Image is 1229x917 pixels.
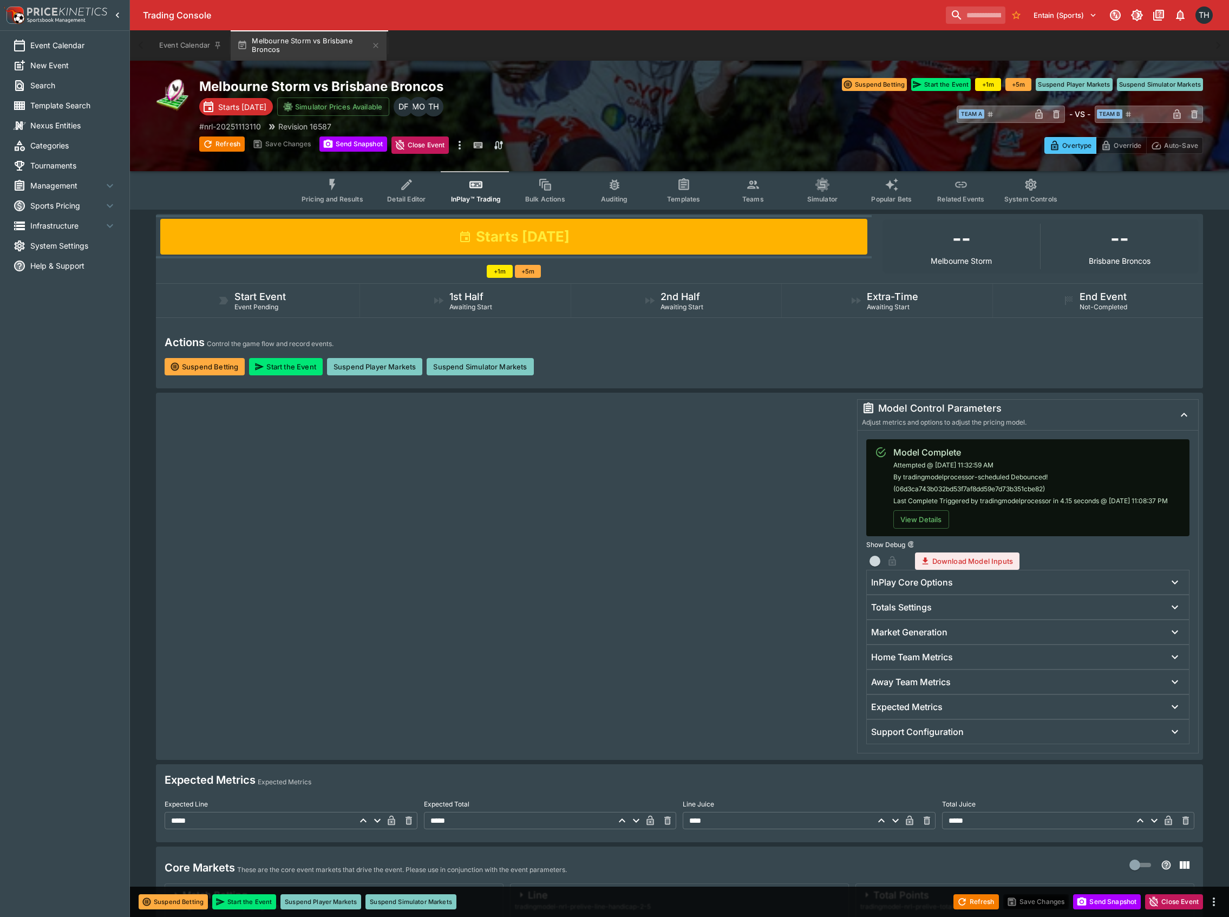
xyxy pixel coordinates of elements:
[661,290,700,303] h5: 2nd Half
[871,627,947,638] h6: Market Generation
[842,78,907,91] button: Suspend Betting
[1195,6,1213,24] div: Todd Henderson
[293,171,1066,210] div: Event type filters
[1062,140,1091,151] p: Overtype
[1069,108,1090,120] h6: - VS -
[30,100,116,111] span: Template Search
[30,140,116,151] span: Categories
[409,97,428,116] div: Matthew Oliver
[867,290,918,303] h5: Extra-Time
[165,773,256,787] h4: Expected Metrics
[27,8,107,16] img: PriceKinetics
[953,894,999,909] button: Refresh
[1207,895,1220,908] button: more
[893,510,949,529] button: View Details
[30,260,116,271] span: Help & Support
[476,227,570,246] h1: Starts [DATE]
[1027,6,1103,24] button: Select Tenant
[451,195,501,203] span: InPlay™ Trading
[975,78,1001,91] button: +1m
[1114,140,1141,151] p: Override
[30,200,103,211] span: Sports Pricing
[1106,5,1125,25] button: Connected to PK
[258,777,311,788] p: Expected Metrics
[942,796,1195,812] label: Total Juice
[30,160,116,171] span: Tournaments
[212,894,276,909] button: Start the Event
[165,796,417,812] label: Expected Line
[165,358,245,375] button: Suspend Betting
[424,97,443,116] div: Todd Henderson
[1097,109,1122,119] span: Team B
[893,446,1181,459] div: Model Complete
[319,136,387,152] button: Send Snapshot
[280,894,361,909] button: Suspend Player Markets
[1036,78,1112,91] button: Suspend Player Markets
[1096,137,1146,154] button: Override
[30,220,103,231] span: Infrastructure
[871,677,951,688] h6: Away Team Metrics
[862,418,1027,426] span: Adjust metrics and options to adjust the pricing model.
[1080,303,1127,311] span: Not-Completed
[959,109,984,119] span: Team A
[862,402,1166,415] div: Model Control Parameters
[1089,257,1150,265] p: Brisbane Broncos
[27,18,86,23] img: Sportsbook Management
[143,10,942,21] div: Trading Console
[907,541,915,548] button: Show Debug
[387,195,426,203] span: Detail Editor
[1110,224,1129,253] h1: --
[667,195,700,203] span: Templates
[946,6,1005,24] input: search
[1171,5,1190,25] button: Notifications
[515,265,541,278] button: +5m
[871,652,953,663] h6: Home Team Metrics
[365,894,456,909] button: Suspend Simulator Markets
[165,335,205,349] h4: Actions
[427,358,533,375] button: Suspend Simulator Markets
[1005,78,1031,91] button: +5m
[277,97,389,116] button: Simulator Prices Available
[139,894,208,909] button: Suspend Betting
[3,4,25,26] img: PriceKinetics Logo
[1127,5,1147,25] button: Toggle light/dark mode
[453,136,466,154] button: more
[952,224,971,253] h1: --
[1192,3,1216,27] button: Todd Henderson
[153,30,228,61] button: Event Calendar
[1145,894,1203,909] button: Close Event
[1073,894,1141,909] button: Send Snapshot
[937,195,984,203] span: Related Events
[327,358,423,375] button: Suspend Player Markets
[893,461,1168,505] span: Attempted @ [DATE] 11:32:59 AM By tradingmodelprocessor-scheduled Debounced! (06d3ca743b032bd53f7...
[807,195,838,203] span: Simulator
[30,80,116,91] span: Search
[867,303,910,311] span: Awaiting Start
[1080,290,1127,303] h5: End Event
[231,30,387,61] button: Melbourne Storm vs Brisbane Broncos
[302,195,363,203] span: Pricing and Results
[1117,78,1204,91] button: Suspend Simulator Markets
[30,120,116,131] span: Nexus Entities
[394,97,413,116] div: David Foster
[234,303,278,311] span: Event Pending
[871,195,912,203] span: Popular Bets
[218,101,266,113] p: Starts [DATE]
[525,195,565,203] span: Bulk Actions
[931,257,992,265] p: Melbourne Storm
[1149,5,1168,25] button: Documentation
[871,577,953,588] h6: InPlay Core Options
[30,60,116,71] span: New Event
[1004,195,1057,203] span: System Controls
[424,796,677,812] label: Expected Total
[165,861,235,875] h4: Core Markets
[30,40,116,51] span: Event Calendar
[866,540,905,549] p: Show Debug
[1146,137,1203,154] button: Auto-Save
[234,290,286,303] h5: Start Event
[915,552,1019,570] button: Download Model Inputs
[1044,137,1096,154] button: Overtype
[249,358,322,375] button: Start the Event
[742,195,764,203] span: Teams
[871,726,964,738] h6: Support Configuration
